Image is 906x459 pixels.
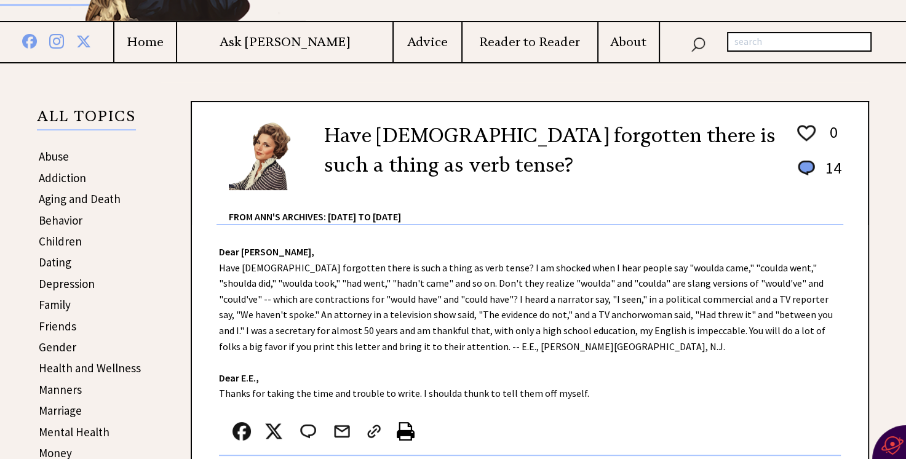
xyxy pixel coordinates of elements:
[394,34,461,50] a: Advice
[598,34,659,50] a: About
[37,110,136,130] p: ALL TOPICS
[229,121,306,190] img: Ann6%20v2%20small.png
[819,122,842,156] td: 0
[49,31,64,49] img: instagram%20blue.png
[39,361,141,375] a: Health and Wellness
[463,34,597,50] a: Reader to Reader
[333,422,351,441] img: mail.png
[39,149,69,164] a: Abuse
[39,213,82,228] a: Behavior
[39,276,95,291] a: Depression
[39,170,86,185] a: Addiction
[114,34,176,50] a: Home
[177,34,392,50] a: Ask [PERSON_NAME]
[39,425,109,439] a: Mental Health
[691,34,705,52] img: search_nav.png
[39,191,121,206] a: Aging and Death
[219,245,314,258] strong: Dear [PERSON_NAME],
[727,32,872,52] input: search
[39,319,76,333] a: Friends
[39,234,82,249] a: Children
[795,122,817,144] img: heart_outline%201.png
[22,31,37,49] img: facebook%20blue.png
[365,422,383,441] img: link_02.png
[264,422,283,441] img: x_small.png
[795,158,817,178] img: message_round%201.png
[397,422,415,441] img: printer%20icon.png
[39,255,71,269] a: Dating
[39,382,82,397] a: Manners
[39,403,82,418] a: Marriage
[39,340,76,354] a: Gender
[39,297,71,312] a: Family
[232,422,251,441] img: facebook.png
[219,372,259,384] strong: Dear E.E.,
[229,191,843,224] div: From Ann's Archives: [DATE] to [DATE]
[819,158,842,190] td: 14
[298,422,319,441] img: message_round%202.png
[76,32,91,49] img: x%20blue.png
[324,121,785,180] h2: Have [DEMOGRAPHIC_DATA] forgotten there is such a thing as verb tense?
